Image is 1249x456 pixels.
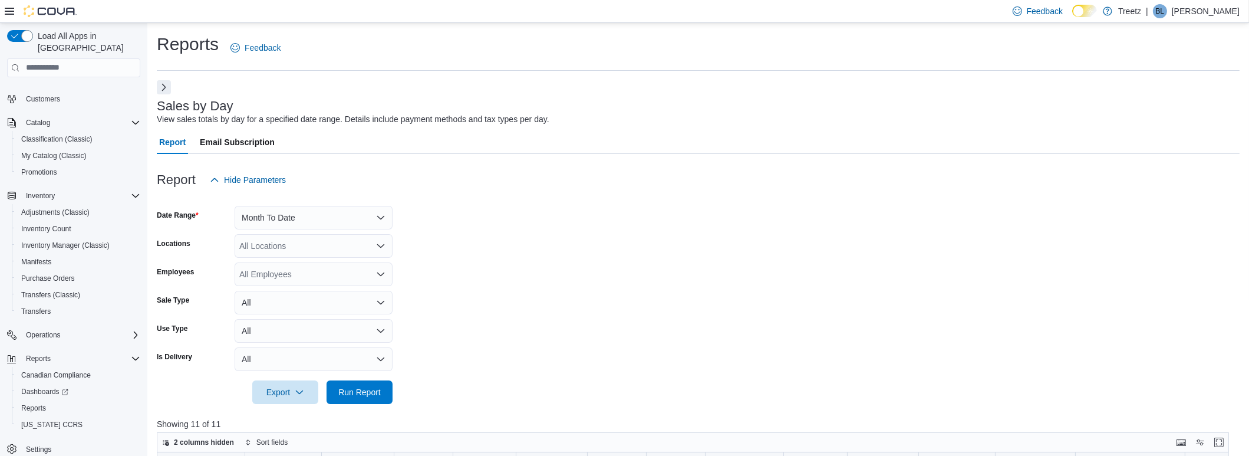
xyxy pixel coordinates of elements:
span: Canadian Compliance [21,370,91,380]
button: All [235,347,393,371]
a: Canadian Compliance [17,368,95,382]
h3: Sales by Day [157,99,233,113]
span: Dashboards [17,385,140,399]
span: Report [159,130,186,154]
span: Customers [21,91,140,106]
h3: Report [157,173,196,187]
span: [US_STATE] CCRS [21,420,83,429]
span: Inventory Count [17,222,140,236]
button: Canadian Compliance [12,367,145,383]
button: Inventory [2,188,145,204]
span: Feedback [1027,5,1063,17]
span: Dark Mode [1072,17,1073,18]
button: [US_STATE] CCRS [12,416,145,433]
label: Locations [157,239,190,248]
a: Feedback [226,36,285,60]
span: Manifests [17,255,140,269]
label: Use Type [157,324,187,333]
span: My Catalog (Classic) [21,151,87,160]
span: Promotions [21,168,57,177]
button: Catalog [21,116,55,130]
span: Purchase Orders [21,274,75,283]
button: Reports [2,350,145,367]
span: Adjustments (Classic) [17,205,140,219]
span: Operations [26,330,61,340]
a: Adjustments (Classic) [17,205,94,219]
span: Classification (Classic) [17,132,140,146]
span: Reports [21,352,140,366]
button: Manifests [12,254,145,270]
button: Inventory Manager (Classic) [12,237,145,254]
a: Inventory Manager (Classic) [17,238,114,252]
img: Cova [24,5,77,17]
span: My Catalog (Classic) [17,149,140,163]
span: Dashboards [21,387,68,396]
span: Inventory Count [21,224,71,234]
a: Dashboards [12,383,145,400]
button: Reports [12,400,145,416]
button: Inventory [21,189,60,203]
button: Enter fullscreen [1212,435,1226,450]
a: Purchase Orders [17,271,80,286]
label: Is Delivery [157,352,192,362]
button: Display options [1193,435,1207,450]
button: Open list of options [376,270,385,279]
a: [US_STATE] CCRS [17,418,87,432]
span: Sort fields [256,438,288,447]
span: Hide Parameters [224,174,286,186]
span: Reports [26,354,51,363]
span: Manifests [21,257,51,267]
span: Inventory Manager (Classic) [17,238,140,252]
span: Feedback [245,42,281,54]
button: Adjustments (Classic) [12,204,145,221]
p: | [1146,4,1148,18]
p: Showing 11 of 11 [157,418,1240,430]
button: Run Report [327,380,393,404]
button: Inventory Count [12,221,145,237]
p: Treetz [1118,4,1141,18]
button: All [235,291,393,314]
span: Settings [21,441,140,456]
button: Open list of options [376,241,385,251]
span: Email Subscription [200,130,275,154]
span: Inventory Manager (Classic) [21,241,110,250]
span: Adjustments (Classic) [21,208,90,217]
span: Catalog [26,118,50,127]
p: [PERSON_NAME] [1172,4,1240,18]
button: Operations [21,328,65,342]
span: Transfers [21,307,51,316]
span: Reports [17,401,140,415]
button: Keyboard shortcuts [1174,435,1188,450]
span: Settings [26,445,51,454]
span: Catalog [21,116,140,130]
a: Transfers (Classic) [17,288,85,302]
span: Classification (Classic) [21,134,93,144]
span: Operations [21,328,140,342]
label: Employees [157,267,194,277]
button: Promotions [12,164,145,181]
div: View sales totals by day for a specified date range. Details include payment methods and tax type... [157,113,549,126]
input: Dark Mode [1072,5,1097,17]
a: My Catalog (Classic) [17,149,91,163]
span: Canadian Compliance [17,368,140,382]
label: Date Range [157,211,199,220]
span: Transfers (Classic) [21,290,80,300]
span: Load All Apps in [GEOGRAPHIC_DATA] [33,30,140,54]
button: All [235,319,393,343]
button: 2 columns hidden [157,435,239,450]
span: Export [259,380,311,404]
button: Next [157,80,171,94]
span: Washington CCRS [17,418,140,432]
span: Inventory [26,191,55,201]
button: Transfers [12,303,145,320]
div: Brandon Lee [1153,4,1167,18]
a: Dashboards [17,385,73,399]
a: Inventory Count [17,222,76,236]
label: Sale Type [157,296,189,305]
a: Manifests [17,255,56,269]
h1: Reports [157,32,219,56]
button: My Catalog (Classic) [12,147,145,164]
span: Reports [21,403,46,413]
button: Reports [21,352,55,366]
button: Month To Date [235,206,393,229]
